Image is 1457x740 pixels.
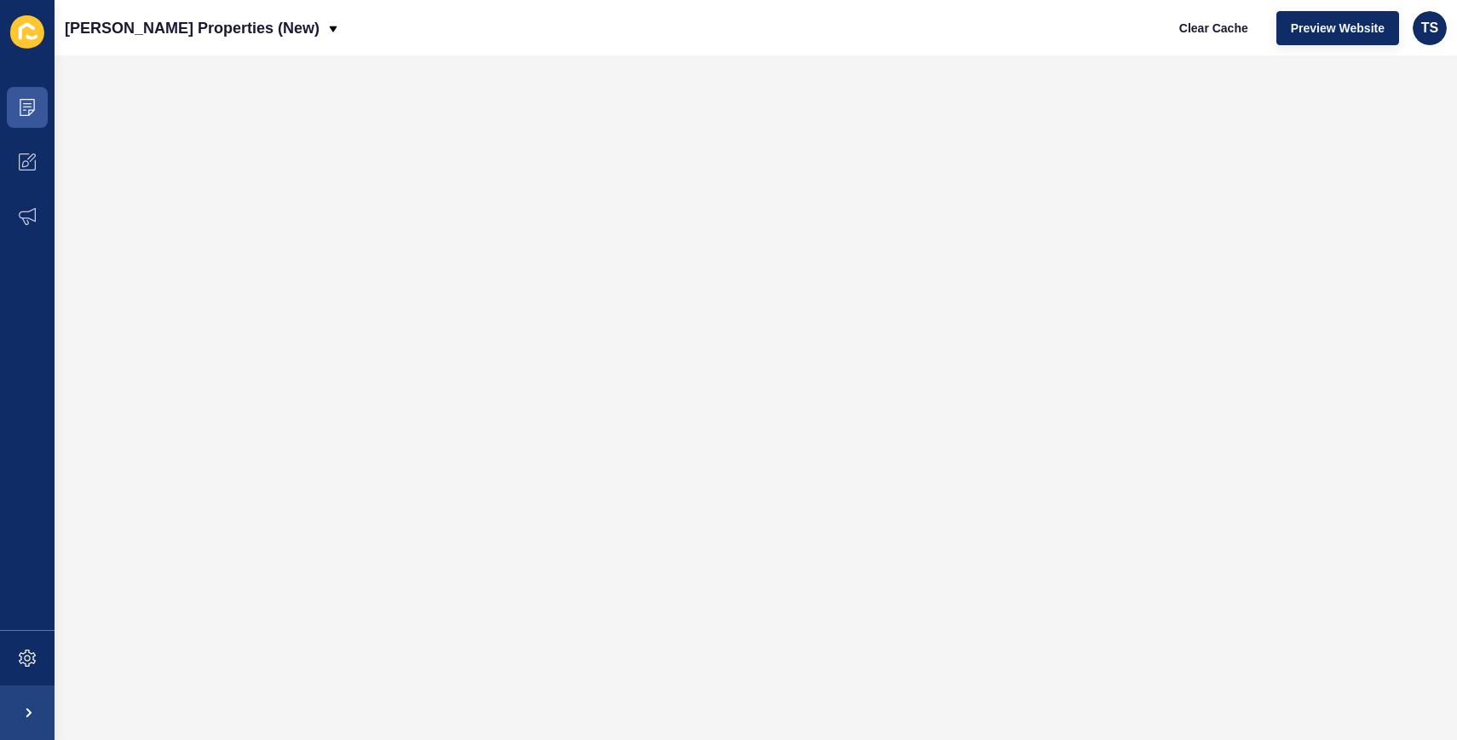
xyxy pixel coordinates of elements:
button: Clear Cache [1165,11,1263,45]
span: TS [1421,20,1438,37]
p: [PERSON_NAME] Properties (New) [65,7,320,49]
span: Clear Cache [1179,20,1248,37]
button: Preview Website [1276,11,1399,45]
span: Preview Website [1291,20,1385,37]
